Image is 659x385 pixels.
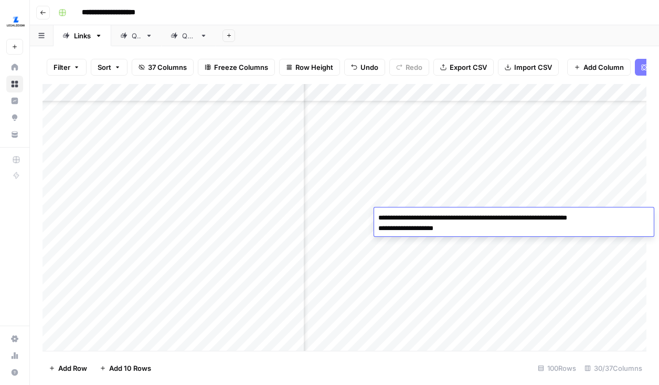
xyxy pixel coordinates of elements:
button: Export CSV [433,59,494,76]
button: Row Height [279,59,340,76]
span: Sort [98,62,111,72]
a: Insights [6,92,23,109]
button: 37 Columns [132,59,194,76]
button: Add Row [42,360,93,377]
button: Add Column [567,59,631,76]
span: Redo [406,62,422,72]
div: QA [132,30,141,41]
button: Redo [389,59,429,76]
button: Help + Support [6,364,23,381]
span: Freeze Columns [214,62,268,72]
button: Workspace: LegalZoom [6,8,23,35]
a: QA [111,25,162,46]
img: LegalZoom Logo [6,12,25,31]
button: Add 10 Rows [93,360,157,377]
span: Import CSV [514,62,552,72]
a: Usage [6,347,23,364]
button: Undo [344,59,385,76]
a: Browse [6,76,23,92]
div: 30/37 Columns [580,360,646,377]
div: Links [74,30,91,41]
button: Sort [91,59,127,76]
div: 100 Rows [534,360,580,377]
a: Links [54,25,111,46]
button: Freeze Columns [198,59,275,76]
a: Your Data [6,126,23,143]
button: Filter [47,59,87,76]
a: QA2 [162,25,216,46]
span: Row Height [295,62,333,72]
button: Import CSV [498,59,559,76]
a: Opportunities [6,109,23,126]
a: Home [6,59,23,76]
span: Add Row [58,363,87,373]
span: 37 Columns [148,62,187,72]
span: Filter [54,62,70,72]
div: QA2 [182,30,196,41]
span: Undo [360,62,378,72]
a: Settings [6,330,23,347]
span: Add 10 Rows [109,363,151,373]
span: Export CSV [450,62,487,72]
span: Add Column [583,62,624,72]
